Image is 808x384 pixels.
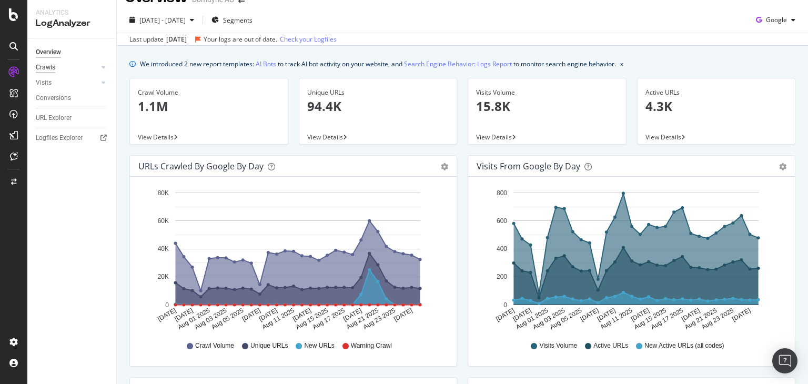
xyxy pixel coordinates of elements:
text: [DATE] [680,307,701,323]
span: Active URLs [593,341,628,350]
a: Logfiles Explorer [36,133,109,144]
a: Overview [36,47,109,58]
text: 600 [497,217,507,225]
svg: A chart. [477,185,783,331]
text: Aug 15 2025 [295,307,329,331]
div: Visits from Google by day [477,161,580,171]
div: We introduced 2 new report templates: to track AI bot activity on your website, and to monitor se... [140,58,616,69]
div: Open Intercom Messenger [772,348,797,373]
a: Search Engine Behavior: Logs Report [404,58,512,69]
text: [DATE] [258,307,279,323]
div: Visits [36,77,52,88]
button: Segments [207,12,257,28]
text: Aug 11 2025 [599,307,634,331]
text: [DATE] [731,307,752,323]
div: Overview [36,47,61,58]
p: 94.4K [307,97,449,115]
a: Check your Logfiles [280,35,337,44]
div: gear [441,163,448,170]
div: Logfiles Explorer [36,133,83,144]
text: [DATE] [630,307,651,323]
a: Conversions [36,93,109,104]
div: Your logs are out of date. [204,35,277,44]
div: URL Explorer [36,113,72,124]
text: [DATE] [156,307,177,323]
text: 800 [497,189,507,197]
text: Aug 15 2025 [633,307,668,331]
span: New Active URLs (all codes) [644,341,724,350]
span: Crawl Volume [195,341,234,350]
text: Aug 01 2025 [514,307,549,331]
text: [DATE] [291,307,312,323]
div: Last update [129,35,337,44]
div: Active URLs [645,88,787,97]
text: 80K [158,189,169,197]
a: URL Explorer [36,113,109,124]
a: AI Bots [256,58,276,69]
text: Aug 11 2025 [261,307,296,331]
text: Aug 23 2025 [700,307,735,331]
text: 20K [158,274,169,281]
text: Aug 01 2025 [176,307,211,331]
text: 0 [165,301,169,309]
text: 200 [497,274,507,281]
svg: A chart. [138,185,445,331]
text: [DATE] [342,307,363,323]
span: Warning Crawl [351,341,392,350]
span: New URLs [304,341,334,350]
span: View Details [476,133,512,142]
span: Google [766,15,787,24]
text: 0 [503,301,507,309]
p: 4.3K [645,97,787,115]
text: Aug 21 2025 [345,307,380,331]
span: Unique URLs [250,341,288,350]
text: 60K [158,217,169,225]
div: gear [779,163,786,170]
span: View Details [307,133,343,142]
text: Aug 17 2025 [311,307,346,331]
div: Visits Volume [476,88,618,97]
span: Visits Volume [539,341,577,350]
text: [DATE] [511,307,532,323]
p: 1.1M [138,97,280,115]
text: Aug 17 2025 [650,307,684,331]
div: info banner [129,58,795,69]
text: [DATE] [173,307,194,323]
a: Visits [36,77,98,88]
a: Crawls [36,62,98,73]
div: Unique URLs [307,88,449,97]
button: [DATE] - [DATE] [125,12,198,28]
button: Google [752,12,800,28]
text: 40K [158,245,169,252]
text: [DATE] [494,307,516,323]
text: Aug 23 2025 [362,307,397,331]
div: LogAnalyzer [36,17,108,29]
div: Conversions [36,93,71,104]
text: Aug 03 2025 [531,307,566,331]
span: View Details [645,133,681,142]
div: Crawls [36,62,55,73]
text: [DATE] [579,307,600,323]
div: URLs Crawled by Google by day [138,161,264,171]
text: 400 [497,245,507,252]
p: 15.8K [476,97,618,115]
div: Analytics [36,8,108,17]
span: View Details [138,133,174,142]
div: Crawl Volume [138,88,280,97]
text: Aug 03 2025 [193,307,228,331]
text: [DATE] [392,307,413,323]
text: [DATE] [596,307,617,323]
text: Aug 21 2025 [683,307,718,331]
span: [DATE] - [DATE] [139,16,186,25]
div: [DATE] [166,35,187,44]
span: Segments [223,16,252,25]
text: Aug 05 2025 [210,307,245,331]
text: Aug 05 2025 [548,307,583,331]
button: close banner [618,56,626,72]
text: [DATE] [241,307,262,323]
